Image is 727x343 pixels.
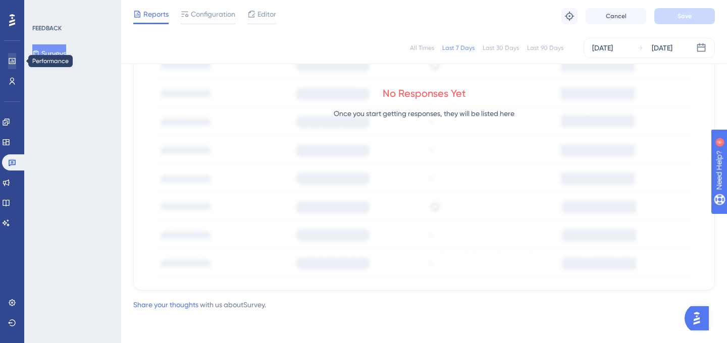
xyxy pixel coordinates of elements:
div: Last 7 Days [442,44,475,52]
button: Cancel [586,8,646,24]
div: with us about Survey . [133,299,266,311]
div: FEEDBACK [32,24,62,32]
div: [DATE] [592,42,613,54]
button: Surveys [32,44,66,63]
span: Need Help? [24,3,63,15]
span: Save [678,12,692,20]
div: Last 90 Days [527,44,563,52]
div: Last 30 Days [483,44,519,52]
span: Reports [143,8,169,20]
span: Configuration [191,8,235,20]
p: Once you start getting responses, they will be listed here [334,107,514,120]
button: Save [654,8,715,24]
div: No Responses Yet [383,86,466,100]
div: [DATE] [652,42,672,54]
span: Cancel [606,12,627,20]
div: All Times [410,44,434,52]
span: Editor [257,8,276,20]
iframe: UserGuiding AI Assistant Launcher [685,303,715,333]
a: Share your thoughts [133,301,198,309]
div: 6 [70,5,73,13]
